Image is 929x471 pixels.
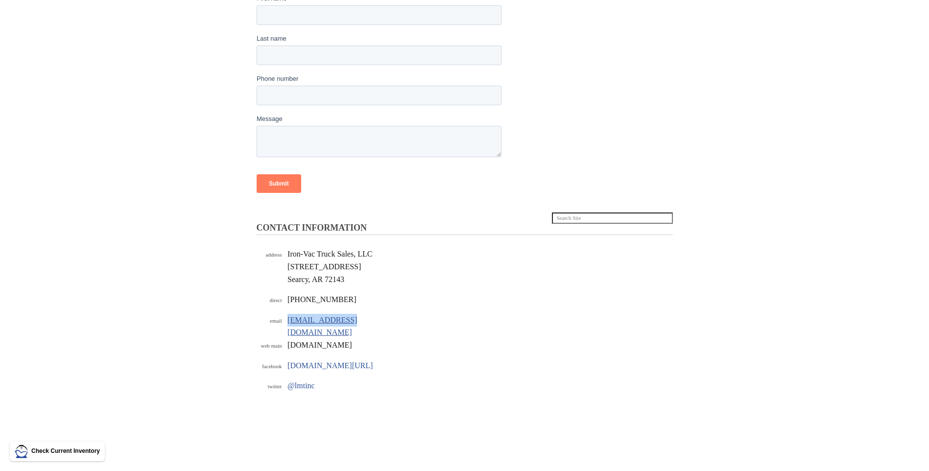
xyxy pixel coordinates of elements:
[15,445,28,458] img: LMT Icon
[287,381,315,390] a: @lmtinc
[287,341,352,349] span: [DOMAIN_NAME]
[261,343,282,349] span: web main
[31,447,100,456] p: Check Current Inventory
[269,297,282,303] span: direct
[287,316,357,337] a: [EMAIL_ADDRESS][DOMAIN_NAME]
[287,250,372,283] span: Iron-Vac Truck Sales, LLC [STREET_ADDRESS] Searcy, AR 72143
[268,383,282,389] span: twitter
[266,252,282,258] span: address
[287,361,373,370] a: [DOMAIN_NAME][URL]
[270,318,282,324] span: email
[552,212,673,224] input: Search Site
[287,295,356,304] span: [PHONE_NUMBER]
[262,363,282,369] span: facebook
